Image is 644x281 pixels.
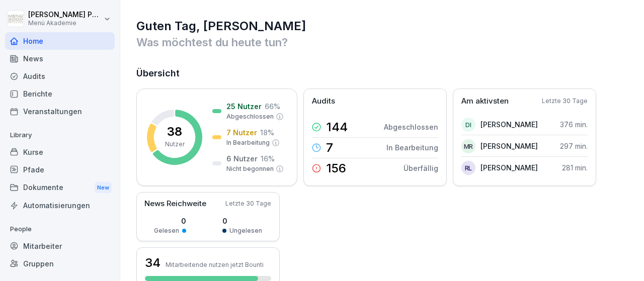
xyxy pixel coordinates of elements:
[480,141,538,151] p: [PERSON_NAME]
[229,226,262,235] p: Ungelesen
[5,197,115,214] a: Automatisierungen
[261,153,275,164] p: 16 %
[312,96,335,107] p: Audits
[326,121,348,133] p: 144
[5,85,115,103] a: Berichte
[326,142,333,154] p: 7
[165,140,185,149] p: Nutzer
[384,122,438,132] p: Abgeschlossen
[480,119,538,130] p: [PERSON_NAME]
[461,161,475,175] div: RL
[226,138,270,147] p: In Bearbeitung
[326,162,346,174] p: 156
[5,221,115,237] p: People
[136,18,629,34] h1: Guten Tag, [PERSON_NAME]
[386,142,438,153] p: In Bearbeitung
[260,127,274,138] p: 18 %
[167,126,182,138] p: 38
[28,11,102,19] p: [PERSON_NAME] Pacyna
[5,178,115,197] a: DokumenteNew
[461,139,475,153] div: MR
[95,182,112,194] div: New
[461,118,475,132] div: DI
[154,226,179,235] p: Gelesen
[560,141,588,151] p: 297 min.
[562,162,588,173] p: 281 min.
[226,164,274,173] p: Nicht begonnen
[5,50,115,67] a: News
[166,261,264,268] p: Mitarbeitende nutzen jetzt Bounti
[461,96,509,107] p: Am aktivsten
[265,101,280,112] p: 66 %
[145,254,160,271] h3: 34
[5,143,115,161] a: Kurse
[5,103,115,120] a: Veranstaltungen
[136,34,629,50] p: Was möchtest du heute tun?
[5,255,115,272] a: Gruppen
[5,32,115,50] a: Home
[5,178,115,197] div: Dokumente
[226,101,262,112] p: 25 Nutzer
[226,127,257,138] p: 7 Nutzer
[226,153,258,164] p: 6 Nutzer
[144,198,206,210] p: News Reichweite
[5,67,115,85] a: Audits
[154,216,186,226] p: 0
[560,119,588,130] p: 376 min.
[5,237,115,255] a: Mitarbeiter
[5,161,115,178] a: Pfade
[404,163,438,173] p: Überfällig
[5,127,115,143] p: Library
[222,216,262,226] p: 0
[28,20,102,27] p: Menü Akademie
[480,162,538,173] p: [PERSON_NAME]
[225,199,271,208] p: Letzte 30 Tage
[226,112,274,121] p: Abgeschlossen
[542,97,588,106] p: Letzte 30 Tage
[136,66,629,80] h2: Übersicht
